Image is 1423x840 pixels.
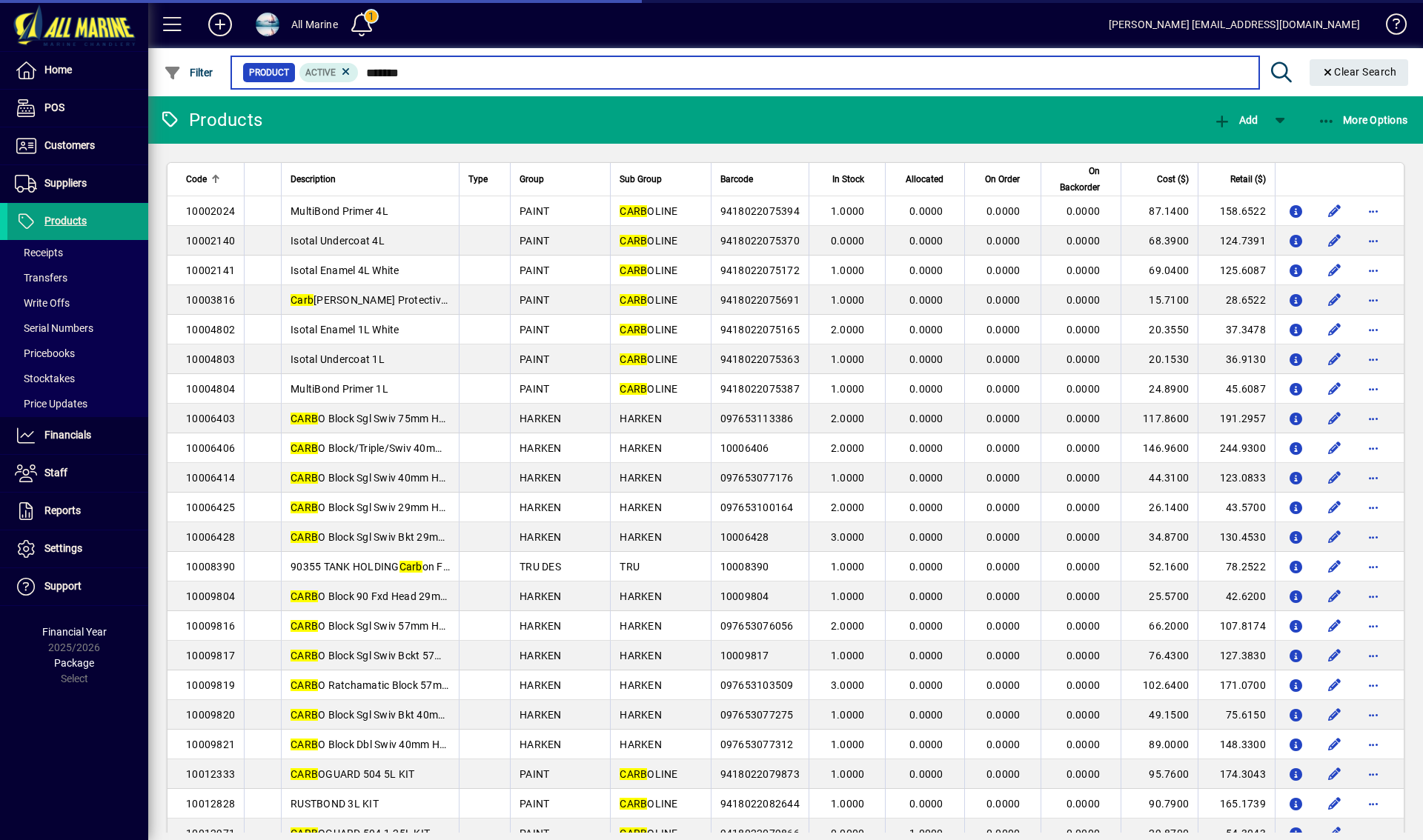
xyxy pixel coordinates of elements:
[291,171,450,187] div: Description
[7,165,148,202] a: Suppliers
[186,620,235,632] span: 10009816
[1121,404,1198,433] td: 117.8600
[1067,472,1101,484] span: 0.0000
[7,341,148,366] a: Pricebooks
[720,590,769,602] span: 10009804
[1375,3,1404,51] a: Knowledge Base
[720,205,800,217] span: 9418022075394
[7,316,148,341] a: Serial Numbers
[44,215,87,227] span: Products
[620,205,677,217] span: OLINE
[1198,611,1275,641] td: 107.8174
[986,383,1021,395] span: 0.0000
[291,324,399,336] span: Isotal Enamel 1L White
[44,139,95,151] span: Customers
[7,90,148,127] a: POS
[520,501,562,513] span: HARKEN
[1067,324,1101,336] span: 0.0000
[520,413,562,424] span: HARKEN
[291,590,485,602] span: O Block 90 Fxd Head 29mm HA352
[520,620,562,632] span: HARKEN
[1323,347,1347,371] button: Edit
[520,235,549,247] span: PAINT
[1050,163,1113,196] div: On Backorder
[42,626,107,638] span: Financial Year
[1198,256,1275,285] td: 125.6087
[1361,407,1385,430] button: More options
[620,353,647,365] em: CARB
[186,383,235,395] span: 10004804
[291,13,338,36] div: All Marine
[1361,318,1385,341] button: More options
[831,353,865,365] span: 1.0000
[399,561,422,573] em: Carb
[620,383,677,395] span: OLINE
[720,353,800,365] span: 9418022075363
[1323,644,1347,667] button: Edit
[291,472,470,484] span: O Block Sgl Swiv 40mm HA2636
[1323,614,1347,638] button: Edit
[520,171,601,187] div: Group
[186,264,235,276] span: 10002141
[520,171,544,187] span: Group
[909,531,943,543] span: 0.0000
[468,171,501,187] div: Type
[620,561,640,573] span: TRU
[1318,114,1408,126] span: More Options
[1361,229,1385,253] button: More options
[15,398,87,410] span: Price Updates
[291,294,314,306] em: Carb
[909,442,943,454] span: 0.0000
[909,620,943,632] span: 0.0000
[620,413,662,424] span: HARKEN
[620,324,677,336] span: OLINE
[831,472,865,484] span: 1.0000
[196,11,244,38] button: Add
[1067,353,1101,365] span: 0.0000
[909,383,943,395] span: 0.0000
[520,205,549,217] span: PAINT
[720,383,800,395] span: 9418022075387
[164,67,213,79] span: Filter
[1067,442,1101,454] span: 0.0000
[720,171,800,187] div: Barcode
[1121,493,1198,522] td: 26.1400
[7,455,148,492] a: Staff
[1361,644,1385,667] button: More options
[44,64,72,76] span: Home
[305,67,336,78] span: Active
[986,324,1021,336] span: 0.0000
[720,620,794,632] span: 097653076056
[1067,264,1101,276] span: 0.0000
[1067,294,1101,306] span: 0.0000
[1067,205,1101,217] span: 0.0000
[832,171,864,187] span: In Stock
[895,171,956,187] div: Allocated
[186,531,235,543] span: 10006428
[7,417,148,454] a: Financials
[186,561,235,573] span: 10008390
[1323,259,1347,282] button: Edit
[1198,196,1275,226] td: 158.6522
[1121,285,1198,315] td: 15.7100
[291,413,318,424] em: CARB
[1323,229,1347,253] button: Edit
[720,472,794,484] span: 097653077176
[986,353,1021,365] span: 0.0000
[1067,590,1101,602] span: 0.0000
[831,501,865,513] span: 2.0000
[986,590,1021,602] span: 0.0000
[986,235,1021,247] span: 0.0000
[986,620,1021,632] span: 0.0000
[1361,584,1385,608] button: More options
[1121,256,1198,285] td: 69.0400
[1213,114,1258,126] span: Add
[1361,259,1385,282] button: More options
[186,324,235,336] span: 10004802
[44,467,67,479] span: Staff
[520,294,549,306] span: PAINT
[186,294,235,306] span: 10003816
[1361,555,1385,579] button: More options
[7,240,148,265] a: Receipts
[291,531,476,543] span: O Block Sgl Swiv Bkt 29mm H341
